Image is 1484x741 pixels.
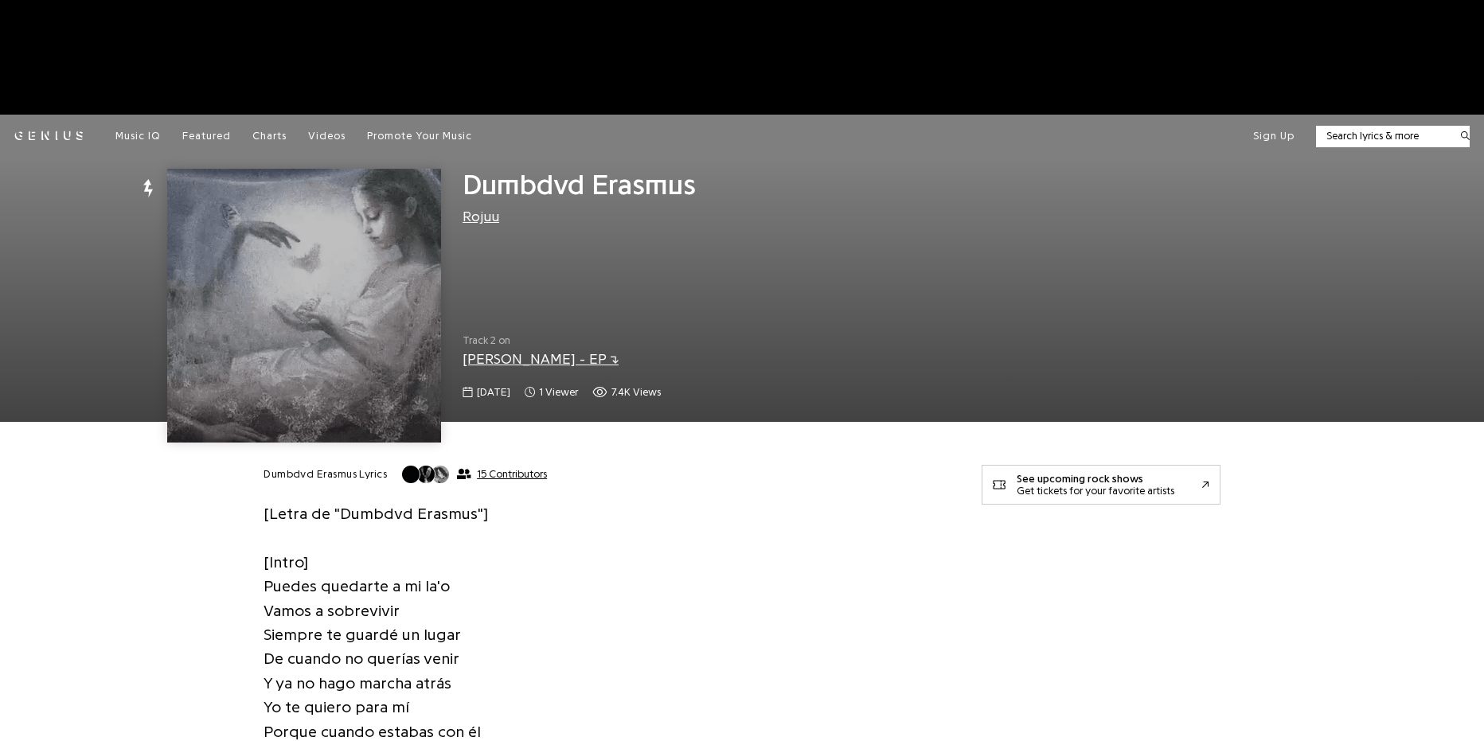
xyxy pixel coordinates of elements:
span: Charts [252,131,287,141]
span: 1 viewer [525,384,578,400]
a: Featured [182,129,231,143]
a: Charts [252,129,287,143]
a: Videos [308,129,346,143]
img: Cover art for Dumbdvd Erasmus by Rojuu [167,169,441,443]
span: Dumbdvd Erasmus [463,170,696,199]
button: 15 Contributors [401,465,547,484]
span: 7.4K views [611,384,661,400]
a: Music IQ [115,129,161,143]
button: Sign Up [1253,129,1295,143]
span: Promote Your Music [367,131,472,141]
div: Get tickets for your favorite artists [1017,485,1174,497]
span: Featured [182,131,231,141]
h2: Dumbdvd Erasmus Lyrics [264,467,387,482]
input: Search lyrics & more [1316,128,1451,144]
a: Rojuu [463,209,499,224]
span: 1 viewer [539,384,578,400]
span: Videos [308,131,346,141]
a: Promote Your Music [367,129,472,143]
a: See upcoming rock showsGet tickets for your favorite artists [982,465,1220,505]
span: 7,440 views [592,384,661,400]
span: Music IQ [115,131,161,141]
span: 15 Contributors [477,468,547,481]
div: See upcoming rock shows [1017,473,1174,485]
span: Track 2 on [463,333,960,349]
span: [DATE] [477,384,510,400]
a: [PERSON_NAME] - EP [463,352,619,366]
